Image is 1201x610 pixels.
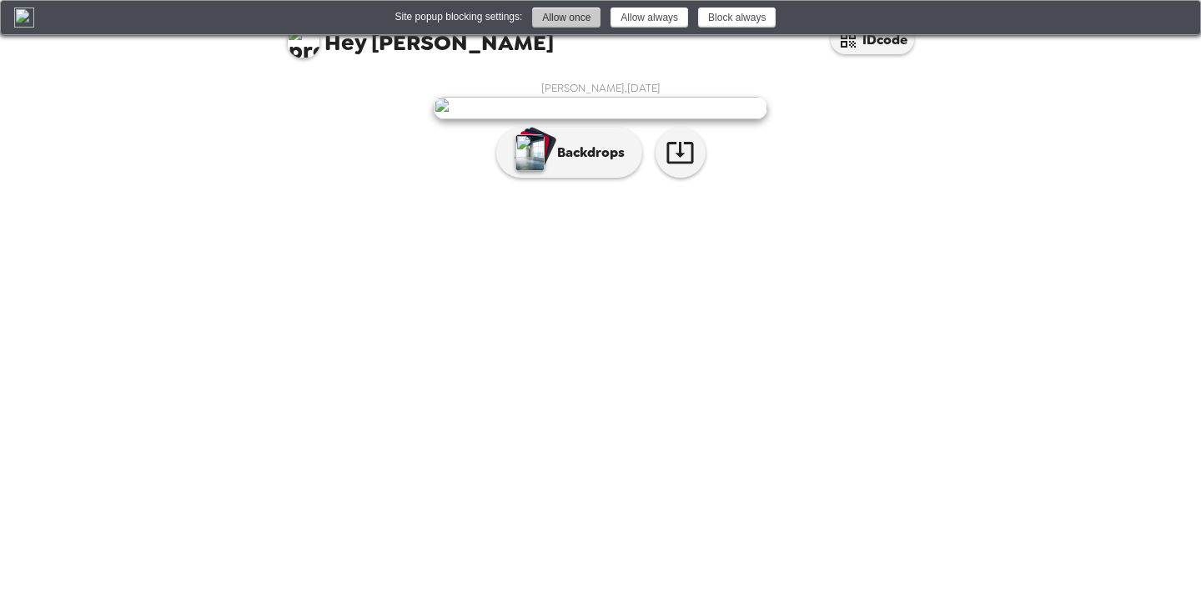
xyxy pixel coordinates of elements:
span: [PERSON_NAME] [287,17,554,54]
button: Allow once [532,8,600,28]
p: Backdrops [549,143,625,163]
button: Allow always [611,8,688,28]
span: Hey [324,28,366,58]
img: user [434,97,767,118]
img: profile pic [287,25,320,58]
span: [PERSON_NAME] , [DATE] [541,79,661,97]
button: Backdrops [496,128,642,178]
button: IDcode [831,25,914,54]
button: Block always [698,8,776,28]
div: Site popup blocking settings: [395,9,523,25]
